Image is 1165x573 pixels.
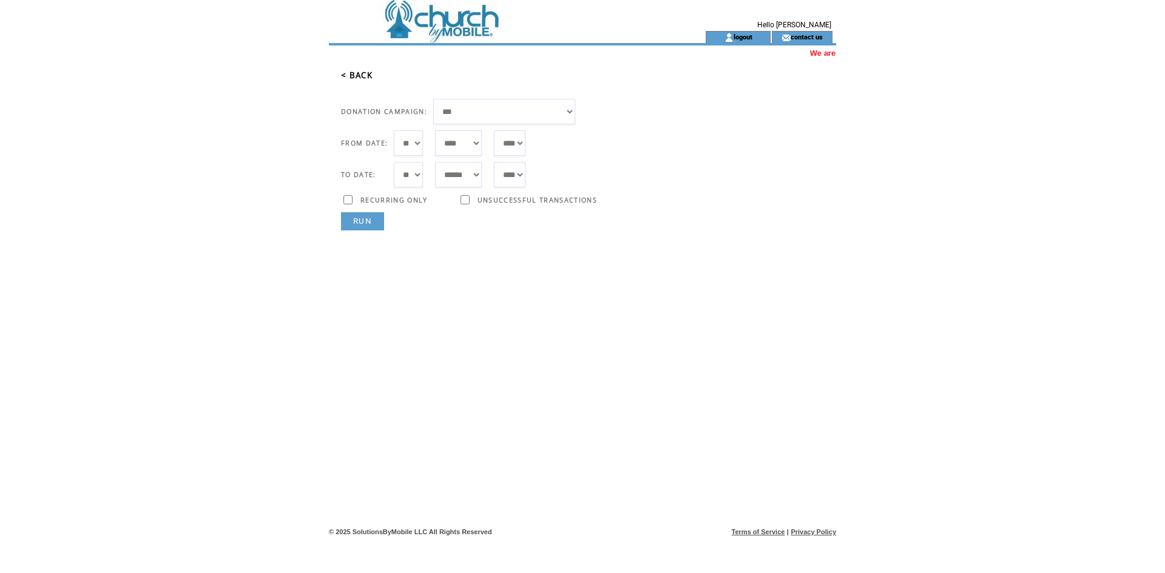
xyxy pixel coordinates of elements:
a: < BACK [341,70,373,81]
span: RECURRING ONLY [360,196,428,204]
span: Hello [PERSON_NAME] [757,21,831,29]
marquee: We are currently experiencing an issue with opt-ins to Keywords. You may still send a SMS and MMS... [329,49,836,58]
span: UNSUCCESSFUL TRANSACTIONS [478,196,597,204]
span: | [787,528,789,535]
span: FROM DATE: [341,139,388,147]
span: DONATION CAMPAIGN: [341,107,427,116]
img: account_icon.gif [724,33,734,42]
a: logout [734,33,752,41]
span: © 2025 SolutionsByMobile LLC All Rights Reserved [329,528,492,535]
a: RUN [341,212,384,230]
span: TO DATE: [341,170,376,179]
a: Terms of Service [732,528,785,535]
a: Privacy Policy [791,528,836,535]
a: contact us [791,33,823,41]
img: contact_us_icon.gif [782,33,791,42]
